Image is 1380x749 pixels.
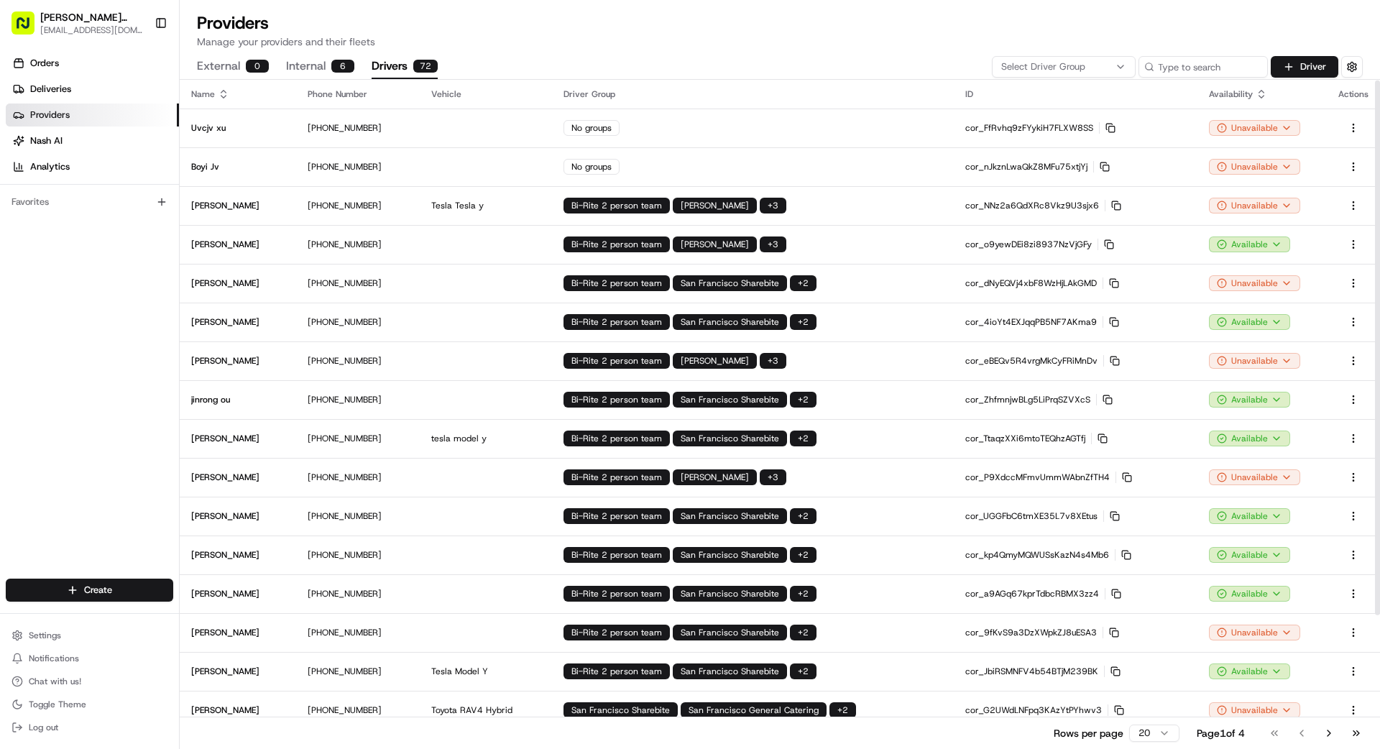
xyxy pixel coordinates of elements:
[571,472,662,483] span: Bi-Rite 2 person team
[431,88,541,100] div: Vehicle
[191,510,259,522] p: [PERSON_NAME]
[1209,508,1290,524] div: Available
[965,277,1186,289] p: cor_dNyEQVj4xbF8WzHjLAkGMD
[30,109,70,121] span: Providers
[992,56,1136,78] button: Select Driver Group
[965,200,1186,211] p: cor_NNz2a6QdXRc8Vkz9U3sjx6
[431,433,541,444] p: tesla model y
[1209,314,1290,330] div: Available
[83,223,88,234] span: •
[571,394,662,405] span: Bi-Rite 2 person team
[30,83,71,96] span: Deliveries
[191,549,259,561] p: [PERSON_NAME]
[681,355,749,367] span: [PERSON_NAME]
[6,579,173,602] button: Create
[1209,159,1300,175] button: Unavailable
[30,137,56,163] img: 5e9a9d7314ff4150bce227a61376b483.jpg
[191,200,259,211] p: [PERSON_NAME]
[681,277,779,289] span: San Francisco Sharebite
[308,704,408,716] p: [PHONE_NUMBER]
[965,666,1186,677] p: cor_JbiRSMNFV4b54BTjM239BK
[286,55,354,79] button: Internal
[308,316,408,328] p: [PHONE_NUMBER]
[308,88,408,100] div: Phone Number
[331,60,354,73] div: 6
[191,588,259,599] p: [PERSON_NAME]
[790,625,816,640] div: + 2
[760,353,786,369] div: + 3
[372,55,438,79] button: Drivers
[681,200,749,211] span: [PERSON_NAME]
[308,122,408,134] p: [PHONE_NUMBER]
[571,666,662,677] span: Bi-Rite 2 person team
[965,433,1186,444] p: cor_TtaqzXXi6mtoTEQhzAGTfj
[1209,469,1300,485] div: Unavailable
[191,394,230,405] p: jinrong ou
[1209,663,1290,679] button: Available
[308,239,408,250] p: [PHONE_NUMBER]
[6,6,149,40] button: [PERSON_NAME] Transportation[EMAIL_ADDRESS][DOMAIN_NAME]
[965,549,1186,561] p: cor_kp4QmyMQWUSsKazN4s4Mb6
[29,676,81,687] span: Chat with us!
[29,653,79,664] span: Notifications
[1054,726,1123,740] p: Rows per page
[65,137,236,152] div: Start new chat
[965,161,1186,173] p: cor_nJkznLwaQkZ8MFu75xtjYj
[40,24,143,36] span: [EMAIL_ADDRESS][DOMAIN_NAME]
[1197,726,1245,740] div: Page 1 of 4
[1209,702,1300,718] div: Unavailable
[1209,120,1300,136] div: Unavailable
[965,394,1186,405] p: cor_ZhfmnjwBLg5LiPrqSZVXcS
[14,187,92,198] div: Past conversations
[965,704,1186,716] p: cor_G2UWdLNFpq3KAzYtPYhwv3
[6,78,179,101] a: Deliveries
[191,316,259,328] p: [PERSON_NAME]
[571,433,662,444] span: Bi-Rite 2 person team
[681,666,779,677] span: San Francisco Sharebite
[1209,353,1300,369] div: Unavailable
[6,648,173,668] button: Notifications
[197,12,1363,35] h1: Providers
[1138,56,1268,78] input: Type to search
[689,704,819,716] span: San Francisco General Catering
[244,142,262,159] button: Start new chat
[191,627,259,638] p: [PERSON_NAME]
[308,588,408,599] p: [PHONE_NUMBER]
[965,316,1186,328] p: cor_4ioYt4EXJqqPB5NF7AKma9
[14,137,40,163] img: 1736555255976-a54dd68f-1ca7-489b-9aae-adbdc363a1c4
[1209,392,1290,408] div: Available
[6,671,173,691] button: Chat with us!
[29,282,110,297] span: Knowledge Base
[1209,625,1300,640] button: Unavailable
[6,717,173,737] button: Log out
[431,666,541,677] p: Tesla Model Y
[308,510,408,522] p: [PHONE_NUMBER]
[308,277,408,289] p: [PHONE_NUMBER]
[308,394,408,405] p: [PHONE_NUMBER]
[965,627,1186,638] p: cor_9fKvS9a3DzXWpkZJ8uESA3
[563,120,620,136] div: No groups
[308,472,408,483] p: [PHONE_NUMBER]
[681,433,779,444] span: San Francisco Sharebite
[571,200,662,211] span: Bi-Rite 2 person team
[1209,275,1300,291] button: Unavailable
[30,134,63,147] span: Nash AI
[790,314,816,330] div: + 2
[197,55,269,79] button: External
[681,472,749,483] span: [PERSON_NAME]
[1209,431,1290,446] button: Available
[1209,198,1300,213] div: Unavailable
[6,52,179,75] a: Orders
[760,198,786,213] div: + 3
[965,472,1186,483] p: cor_P9XdccMFmvUmmWAbnZfTH4
[191,704,259,716] p: [PERSON_NAME]
[1209,586,1290,602] button: Available
[40,10,143,24] button: [PERSON_NAME] Transportation
[1271,56,1338,78] button: Driver
[431,200,541,211] p: Tesla Tesla y
[1209,88,1315,100] div: Availability
[308,627,408,638] p: [PHONE_NUMBER]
